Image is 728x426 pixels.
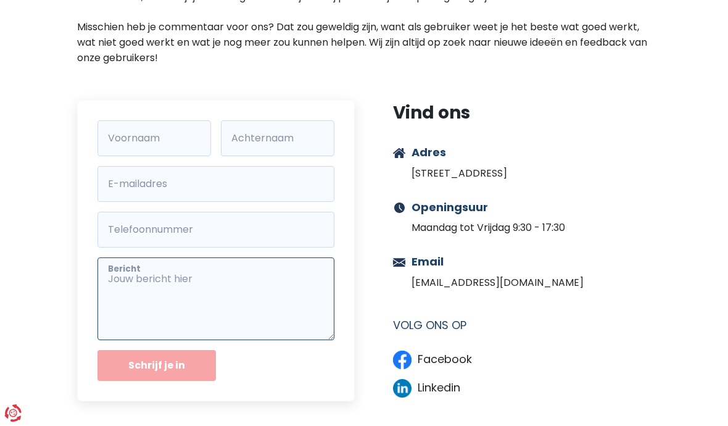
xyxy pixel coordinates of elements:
[393,351,412,369] img: Facebook
[97,166,334,202] input: john@email.com
[412,166,507,180] a: [STREET_ADDRESS]
[412,275,584,290] a: [EMAIL_ADDRESS][DOMAIN_NAME]
[97,350,216,381] button: Schrijf je in
[412,146,507,159] h3: Adres
[393,351,651,369] a: Facebook
[97,120,211,156] input: John
[412,255,584,269] h3: Email
[97,212,334,248] input: 401020304
[393,379,412,398] img: Linkedin
[393,100,651,126] h2: Vind ons
[221,120,334,156] input: Smith
[77,19,651,65] p: Misschien heb je commentaar voor ons? Dat zou geweldig zijn, want als gebruiker weet je het beste...
[393,320,651,331] h2: Volg ons op
[412,220,565,235] p: Maandag tot Vrijdag 9:30 - 17:30
[412,201,565,214] h3: Openingsuur
[393,379,651,398] a: Linkedin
